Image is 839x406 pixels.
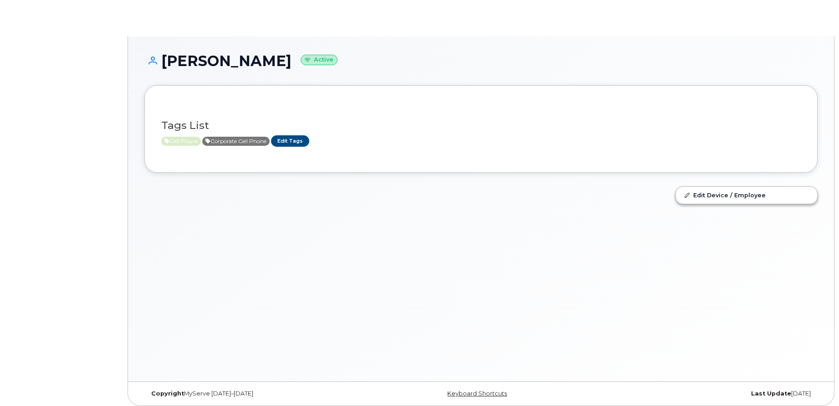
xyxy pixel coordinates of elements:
a: Edit Device / Employee [676,187,817,203]
div: MyServe [DATE]–[DATE] [144,390,369,397]
span: Active [202,137,270,146]
div: [DATE] [593,390,818,397]
strong: Last Update [751,390,791,397]
h3: Tags List [161,120,801,131]
small: Active [301,55,338,65]
span: Active [161,137,201,146]
a: Edit Tags [271,135,309,147]
strong: Copyright [151,390,184,397]
a: Keyboard Shortcuts [447,390,507,397]
h1: [PERSON_NAME] [144,53,818,69]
